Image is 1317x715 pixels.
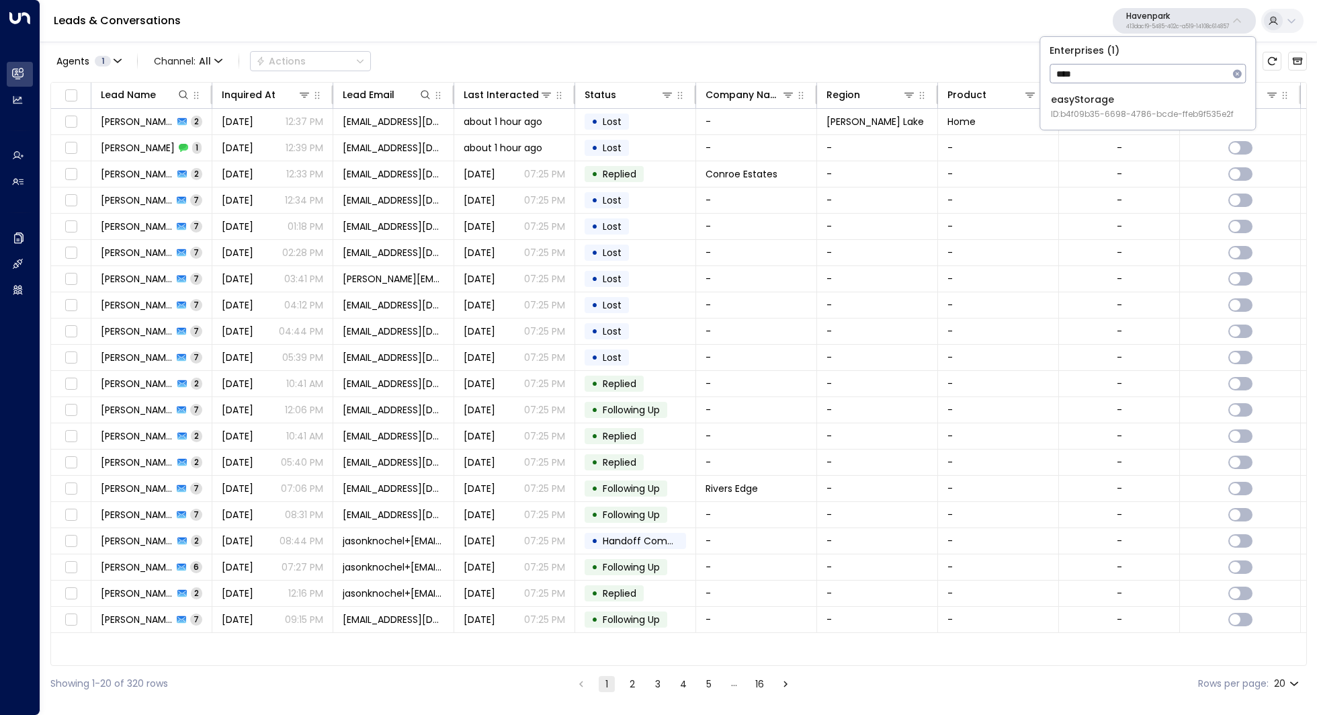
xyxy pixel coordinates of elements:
[1117,351,1122,364] div: -
[222,115,253,128] span: Yesterday
[1117,220,1122,233] div: -
[282,560,323,574] p: 07:27 PM
[256,55,306,67] div: Actions
[191,535,202,546] span: 2
[591,582,598,605] div: •
[938,135,1059,161] td: -
[817,450,938,475] td: -
[1117,508,1122,521] div: -
[343,508,444,521] span: lynnsayparmentier@gmail.com
[1117,456,1122,469] div: -
[817,319,938,344] td: -
[1117,377,1122,390] div: -
[101,115,173,128] span: Simon Jacob
[591,398,598,421] div: •
[343,560,444,574] span: jasonknochel+rve@yahoo.com
[1117,298,1122,312] div: -
[464,87,539,103] div: Last Interacted
[286,429,323,443] p: 10:41 AM
[938,554,1059,580] td: -
[62,114,79,130] span: Toggle select row
[524,482,565,495] p: 07:25 PM
[222,429,253,443] span: Jul 28, 2025
[591,503,598,526] div: •
[343,87,394,103] div: Lead Email
[817,502,938,528] td: -
[101,351,173,364] span: Nick Gschwind
[343,429,444,443] span: yg6jc8zyc7@privaterelay.appleid.com
[1046,42,1250,58] p: Enterprises ( 1 )
[603,115,622,128] span: Lost
[1117,429,1122,443] div: -
[190,247,202,258] span: 7
[464,194,495,207] span: Yesterday
[603,377,636,390] span: Replied
[464,456,495,469] span: Yesterday
[696,581,817,606] td: -
[603,298,622,312] span: Lost
[464,298,495,312] span: Yesterday
[62,349,79,366] span: Toggle select row
[62,218,79,235] span: Toggle select row
[464,141,542,155] span: about 1 hour ago
[696,345,817,370] td: -
[222,508,253,521] span: Jul 27, 2025
[696,240,817,265] td: -
[696,266,817,292] td: -
[62,454,79,471] span: Toggle select row
[706,482,758,495] span: Rivers Edge
[938,266,1059,292] td: -
[191,430,202,441] span: 2
[281,456,323,469] p: 05:40 PM
[524,298,565,312] p: 07:25 PM
[464,325,495,338] span: Yesterday
[591,294,598,317] div: •
[696,554,817,580] td: -
[817,554,938,580] td: -
[148,52,228,71] button: Channel:All
[938,345,1059,370] td: -
[947,87,986,103] div: Product
[62,245,79,261] span: Toggle select row
[706,87,795,103] div: Company Name
[938,450,1059,475] td: -
[817,397,938,423] td: -
[343,87,432,103] div: Lead Email
[817,371,938,396] td: -
[101,87,190,103] div: Lead Name
[524,403,565,417] p: 07:25 PM
[591,477,598,500] div: •
[101,508,173,521] span: Lynnsay Parmentier
[752,676,768,692] button: Go to page 16
[101,194,173,207] span: Jessica Hinton
[947,115,976,128] span: Home
[1126,12,1229,20] p: Havenpark
[222,141,253,155] span: Yesterday
[190,351,202,363] span: 7
[279,325,323,338] p: 04:44 PM
[591,425,598,448] div: •
[826,115,924,128] span: Carter Lake
[591,163,598,185] div: •
[286,167,323,181] p: 12:33 PM
[1263,52,1281,71] span: Refresh
[817,581,938,606] td: -
[938,319,1059,344] td: -
[464,403,495,417] span: Yesterday
[696,319,817,344] td: -
[464,560,495,574] span: Yesterday
[464,246,495,259] span: Yesterday
[62,376,79,392] span: Toggle select row
[1117,167,1122,181] div: -
[62,428,79,445] span: Toggle select row
[696,371,817,396] td: -
[1126,24,1229,30] p: 413dacf9-5485-402c-a519-14108c614857
[696,292,817,318] td: -
[101,403,173,417] span: Angelina Bothwell
[1117,403,1122,417] div: -
[603,560,660,574] span: Following Up
[101,560,173,574] span: Jason Knocked
[286,115,323,128] p: 12:37 PM
[250,51,371,71] div: Button group with a nested menu
[938,476,1059,501] td: -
